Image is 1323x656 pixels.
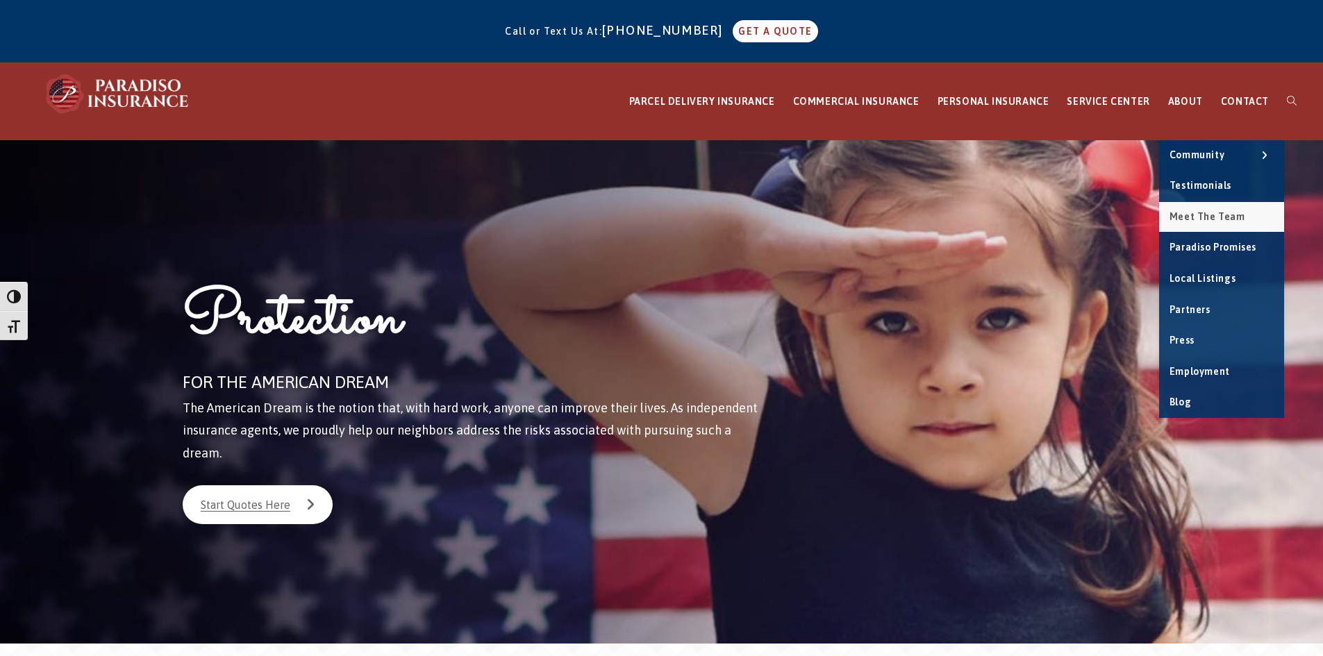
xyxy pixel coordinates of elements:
[1170,242,1256,253] span: Paradiso Promises
[1159,202,1284,233] a: Meet the Team
[1159,264,1284,294] a: Local Listings
[1212,63,1278,140] a: CONTACT
[1159,140,1284,171] a: Community
[620,63,784,140] a: PARCEL DELIVERY INSURANCE
[505,26,602,37] span: Call or Text Us At:
[1168,96,1203,107] span: ABOUT
[733,20,817,42] a: GET A QUOTE
[938,96,1049,107] span: PERSONAL INSURANCE
[1159,63,1212,140] a: ABOUT
[1159,326,1284,356] a: Press
[929,63,1058,140] a: PERSONAL INSURANCE
[1159,295,1284,326] a: Partners
[1159,387,1284,418] a: Blog
[183,373,389,392] span: FOR THE AMERICAN DREAM
[784,63,929,140] a: COMMERCIAL INSURANCE
[1170,304,1210,315] span: Partners
[1067,96,1149,107] span: SERVICE CENTER
[1170,335,1195,346] span: Press
[183,485,333,524] a: Start Quotes Here
[793,96,920,107] span: COMMERCIAL INSURANCE
[183,279,764,367] h1: Protection
[1159,357,1284,387] a: Employment
[602,23,730,37] a: [PHONE_NUMBER]
[1170,149,1224,160] span: Community
[1170,273,1235,284] span: Local Listings
[1170,396,1191,407] span: Blog
[1221,96,1269,107] span: CONTACT
[629,96,775,107] span: PARCEL DELIVERY INSURANCE
[183,401,758,460] span: The American Dream is the notion that, with hard work, anyone can improve their lives. As indepen...
[1058,63,1158,140] a: SERVICE CENTER
[1170,211,1245,222] span: Meet the Team
[42,73,194,115] img: Paradiso Insurance
[1170,180,1231,191] span: Testimonials
[1159,233,1284,263] a: Paradiso Promises
[1159,171,1284,201] a: Testimonials
[1170,366,1230,377] span: Employment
